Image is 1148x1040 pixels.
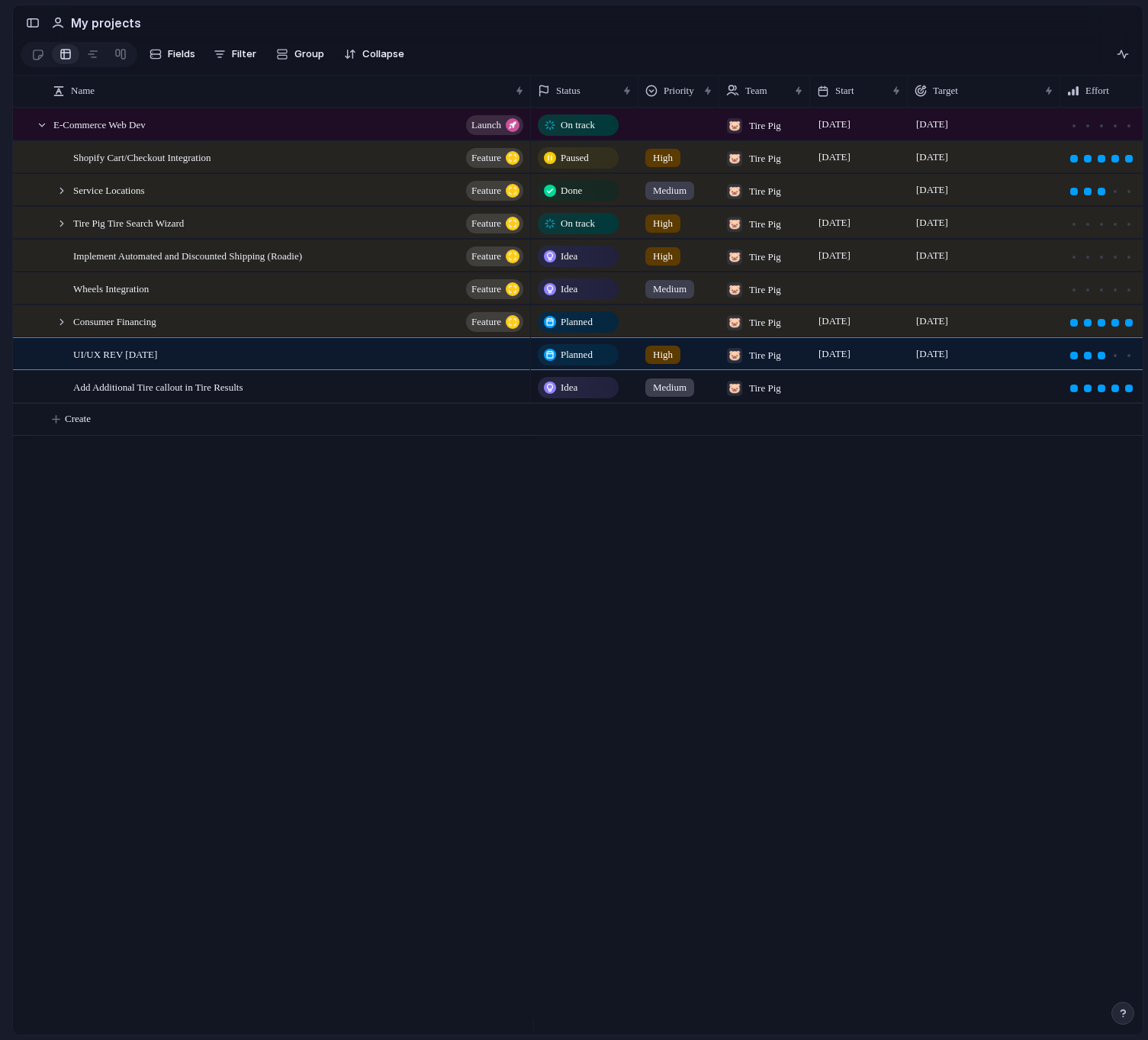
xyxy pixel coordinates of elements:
span: UI/UX REV [DATE] [73,345,157,362]
span: Add Additional Tire callout in Tire Results [73,378,243,395]
span: E-Commerce Web Dev [53,115,146,133]
span: Collapse [362,47,404,62]
span: Implement Automated and Discounted Shipping (Roadie) [73,246,302,264]
span: Name [71,83,95,98]
span: Priority [664,83,694,98]
button: Collapse [338,42,410,66]
span: Team [745,83,767,98]
button: Group [269,42,332,66]
span: Target [933,83,958,98]
span: Filter [232,47,256,62]
span: Shopify Cart/Checkout Integration [73,148,211,166]
span: Status [556,83,580,98]
span: Start [835,83,854,98]
button: Filter [207,42,262,66]
span: Service Locations [73,181,145,198]
span: Group [294,47,324,62]
button: Fields [143,42,201,66]
span: Fields [168,47,195,62]
span: Tire Pig Tire Search Wizard [73,214,184,231]
span: Effort [1085,83,1109,98]
h2: My projects [71,14,141,32]
span: Consumer Financing [73,312,156,330]
span: Wheels Integration [73,279,149,297]
span: Create [65,411,91,427]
